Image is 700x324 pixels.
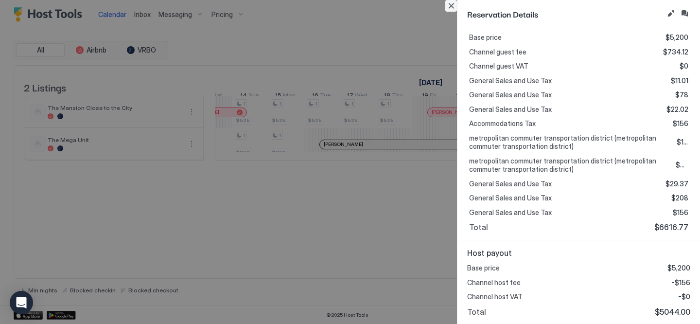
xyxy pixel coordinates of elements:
[673,119,688,128] span: $156
[469,62,528,71] span: Channel guest VAT
[667,264,690,272] span: $5,200
[467,8,663,20] span: Reservation Details
[10,291,33,314] div: Open Intercom Messenger
[655,307,690,317] span: $5044.00
[665,33,688,42] span: $5,200
[469,90,552,99] span: General Sales and Use Tax
[467,248,690,258] span: Host payout
[469,157,668,174] span: metropolitan commuter transportation district (metropolitan commuter transportation district)
[469,76,552,85] span: General Sales and Use Tax
[663,48,688,56] span: $734.12
[467,278,521,287] span: Channel host fee
[469,119,536,128] span: Accommodations Tax
[665,180,688,188] span: $29.37
[469,134,669,151] span: metropolitan commuter transportation district (metropolitan commuter transportation district)
[665,8,677,19] button: Edit reservation
[673,208,688,217] span: $156
[469,222,488,232] span: Total
[677,138,688,146] span: $19.5
[467,292,523,301] span: Channel host VAT
[467,307,486,317] span: Total
[671,278,690,287] span: -$156
[680,62,688,71] span: $0
[467,264,500,272] span: Base price
[469,33,502,42] span: Base price
[671,76,688,85] span: $11.01
[469,48,526,56] span: Channel guest fee
[671,194,688,202] span: $208
[469,194,552,202] span: General Sales and Use Tax
[675,90,688,99] span: $78
[678,292,690,301] span: -$0
[666,105,688,114] span: $22.02
[654,222,688,232] span: $6616.77
[679,8,690,19] button: Inbox
[469,180,552,188] span: General Sales and Use Tax
[676,161,688,169] span: $2.75
[469,208,552,217] span: General Sales and Use Tax
[469,105,552,114] span: General Sales and Use Tax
